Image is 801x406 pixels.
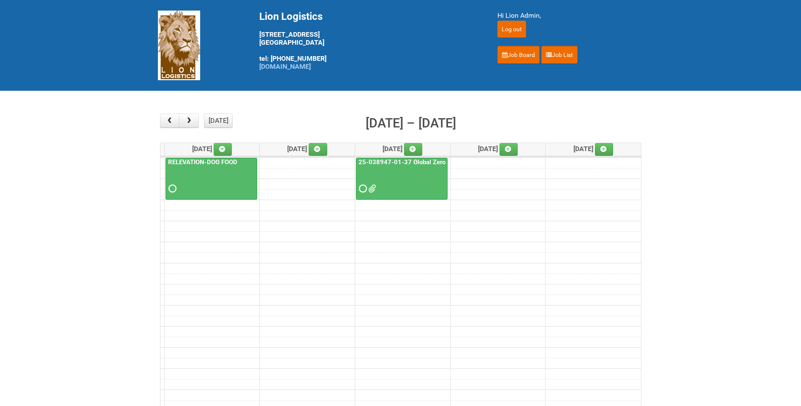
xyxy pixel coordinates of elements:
a: Lion Logistics [158,41,200,49]
a: RELEVATION-DOG FOOD [166,158,239,166]
a: Add an event [309,143,327,156]
a: Add an event [404,143,423,156]
span: [DATE] [478,145,518,153]
span: Requested [168,186,174,192]
a: Add an event [500,143,518,156]
a: Job Board [497,46,540,64]
a: 25-038947-01-37 Global Zero Sugar Tea Test [356,158,448,200]
a: RELEVATION-DOG FOOD [166,158,257,200]
span: 25-038947-01-37 Global Zero Sugar Tea Test - JNF.DOC 25-038947-01-37 Global Zero Suger Tea Test -... [368,186,374,192]
span: Requested [359,186,365,192]
span: [DATE] [573,145,614,153]
div: [STREET_ADDRESS] [GEOGRAPHIC_DATA] tel: [PHONE_NUMBER] [259,11,476,70]
a: Add an event [214,143,232,156]
span: [DATE] [192,145,232,153]
input: Log out [497,21,526,38]
a: 25-038947-01-37 Global Zero Sugar Tea Test [357,158,491,166]
a: [DOMAIN_NAME] [259,62,311,70]
button: [DATE] [204,114,233,128]
a: Job List [541,46,578,64]
a: Add an event [595,143,614,156]
span: Lion Logistics [259,11,323,22]
span: [DATE] [287,145,327,153]
span: [DATE] [383,145,423,153]
div: Hi Lion Admin, [497,11,644,21]
img: Lion Logistics [158,11,200,80]
h2: [DATE] – [DATE] [366,114,456,133]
